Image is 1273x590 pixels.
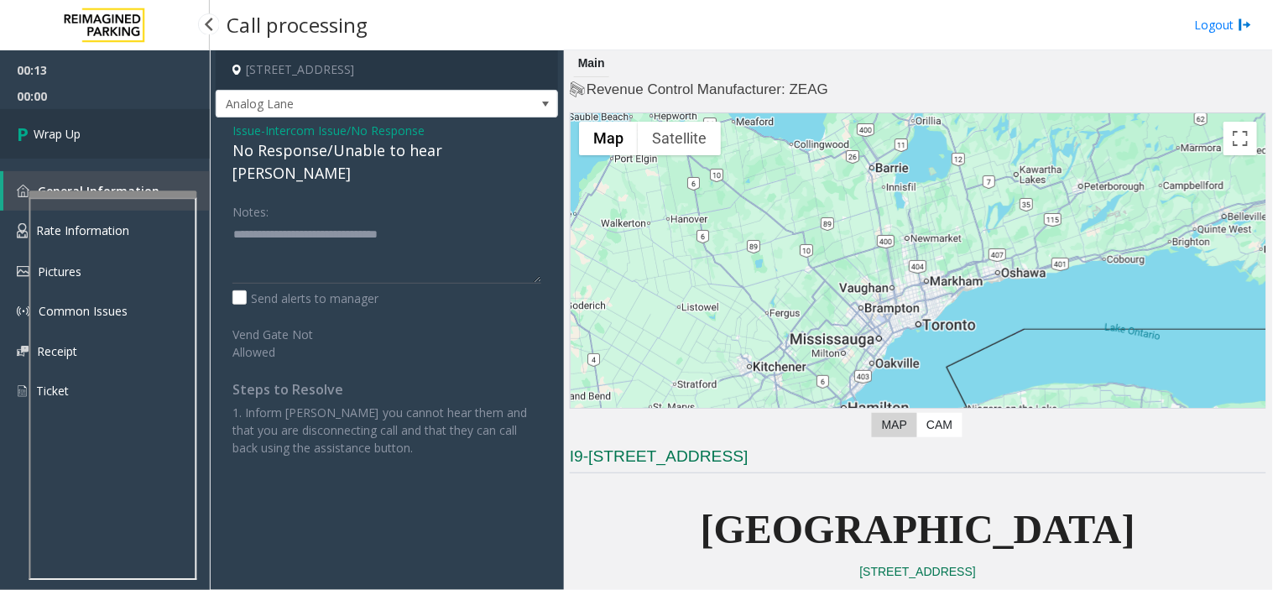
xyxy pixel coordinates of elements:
[574,50,609,77] div: Main
[579,122,638,155] button: Show street map
[1195,16,1252,34] a: Logout
[570,446,1266,473] h3: I9-[STREET_ADDRESS]
[34,125,81,143] span: Wrap Up
[228,320,361,361] label: Vend Gate Not Allowed
[232,382,541,398] h4: Steps to Resolve
[872,413,917,437] label: Map
[1223,122,1257,155] button: Toggle fullscreen view
[265,122,425,139] span: Intercom Issue/No Response
[232,122,261,139] span: Issue
[38,183,159,199] span: General Information
[232,197,269,221] label: Notes:
[3,171,210,211] a: General Information
[907,292,929,323] div: 777 Bay Street, Toronto, ON
[860,565,976,578] a: [STREET_ADDRESS]
[261,123,425,138] span: -
[218,4,376,45] h3: Call processing
[1239,16,1252,34] img: logout
[17,305,30,318] img: 'icon'
[916,413,963,437] label: CAM
[17,384,28,399] img: 'icon'
[232,290,378,307] label: Send alerts to manager
[232,139,541,185] div: No Response/Unable to hear [PERSON_NAME]
[216,50,558,90] h4: [STREET_ADDRESS]
[701,507,1135,551] span: [GEOGRAPHIC_DATA]
[570,80,1266,100] h4: Revenue Control Manufacturer: ZEAG
[638,122,721,155] button: Show satellite imagery
[217,91,489,117] span: Analog Lane
[17,223,28,238] img: 'icon'
[17,185,29,197] img: 'icon'
[232,404,541,457] p: 1. Inform [PERSON_NAME] you cannot hear them and that you are disconnecting call and that they ca...
[17,346,29,357] img: 'icon'
[17,266,29,277] img: 'icon'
